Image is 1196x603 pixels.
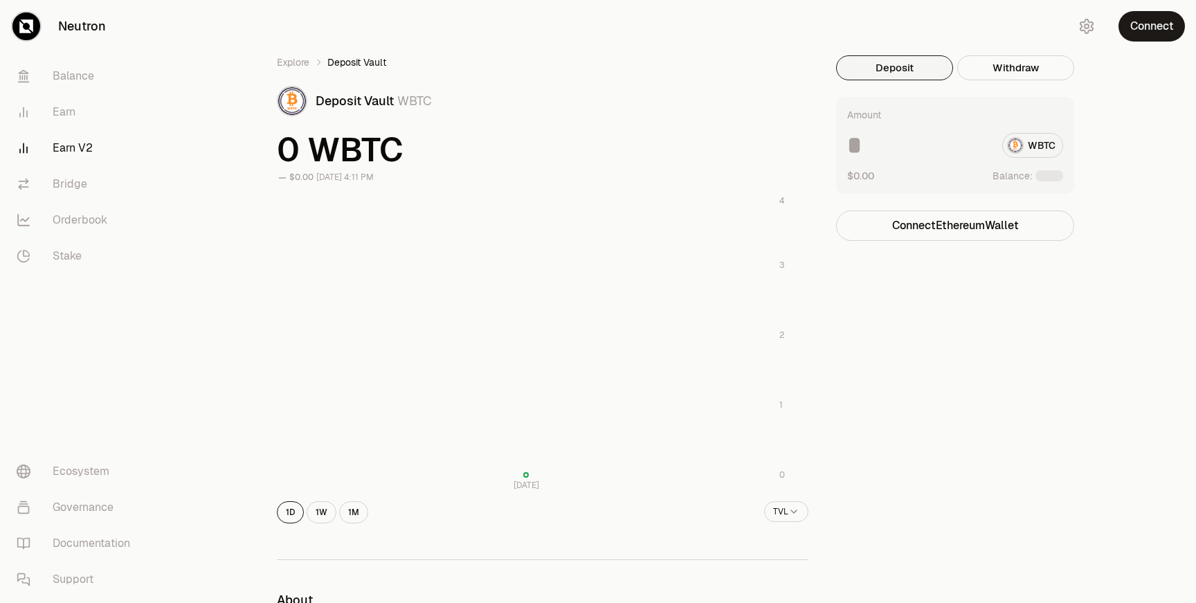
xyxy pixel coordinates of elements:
[6,130,149,166] a: Earn V2
[339,501,368,523] button: 1M
[307,501,336,523] button: 1W
[277,133,808,166] span: 0 WBTC
[6,58,149,94] a: Balance
[6,525,149,561] a: Documentation
[779,260,784,271] tspan: 3
[316,170,374,186] div: [DATE] 4:11 PM
[779,330,784,341] tspan: 2
[6,489,149,525] a: Governance
[6,561,149,597] a: Support
[6,238,149,274] a: Stake
[327,55,386,69] span: Deposit Vault
[779,399,783,411] tspan: 1
[316,93,394,109] span: Deposit Vault
[6,202,149,238] a: Orderbook
[779,195,784,206] tspan: 4
[836,210,1074,241] button: ConnectEthereumWallet
[277,55,309,69] a: Explore
[764,501,808,522] button: TVL
[779,469,785,480] tspan: 0
[847,169,874,183] button: $0.00
[6,94,149,130] a: Earn
[277,55,808,69] nav: breadcrumb
[6,453,149,489] a: Ecosystem
[957,55,1074,80] button: Withdraw
[847,108,881,122] div: Amount
[278,87,306,115] img: WBTC Logo
[277,501,304,523] button: 1D
[289,170,314,186] div: $0.00
[993,169,1033,183] span: Balance:
[836,55,953,80] button: Deposit
[6,166,149,202] a: Bridge
[1118,11,1185,42] button: Connect
[397,93,432,109] span: WBTC
[514,480,539,491] tspan: [DATE]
